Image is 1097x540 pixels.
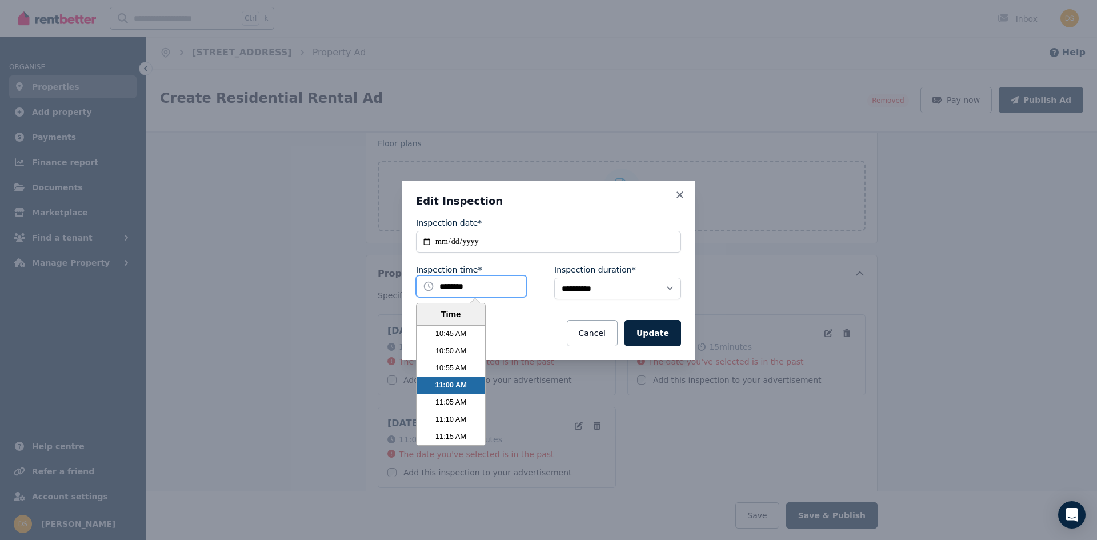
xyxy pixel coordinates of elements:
[417,326,485,445] ul: Time
[416,217,482,229] label: Inspection date*
[419,308,482,321] div: Time
[567,320,618,346] button: Cancel
[417,325,485,342] li: 10:45 AM
[417,428,485,445] li: 11:15 AM
[417,411,485,428] li: 11:10 AM
[417,359,485,377] li: 10:55 AM
[416,264,482,275] label: Inspection time*
[417,394,485,411] li: 11:05 AM
[554,264,636,275] label: Inspection duration*
[417,377,485,394] li: 11:00 AM
[416,194,681,208] h3: Edit Inspection
[624,320,681,346] button: Update
[1058,501,1086,529] div: Open Intercom Messenger
[417,342,485,359] li: 10:50 AM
